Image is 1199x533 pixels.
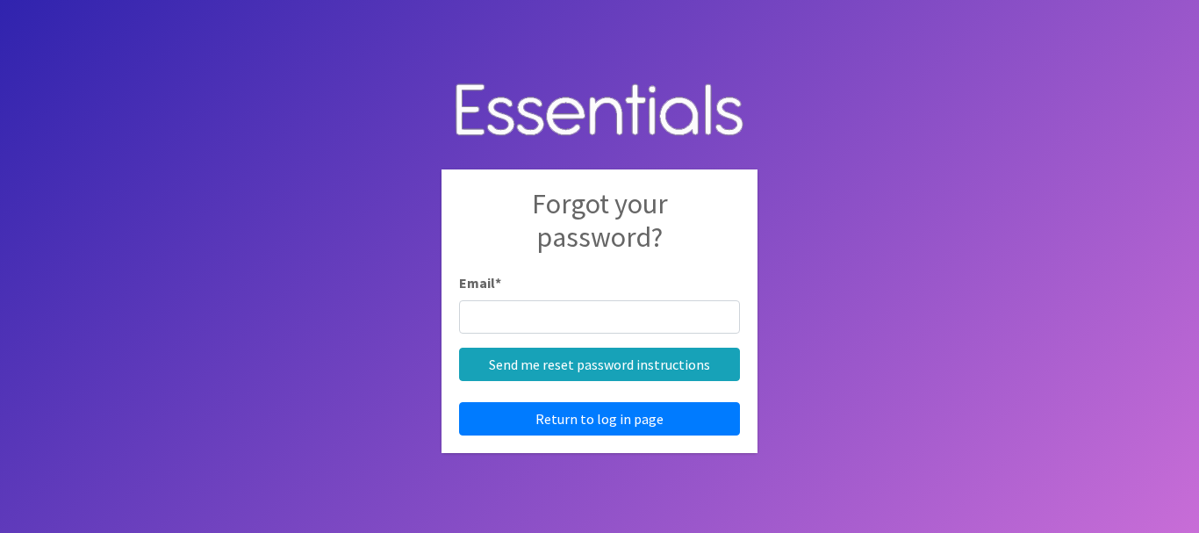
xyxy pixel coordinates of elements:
[459,348,740,381] input: Send me reset password instructions
[442,66,757,156] img: Human Essentials
[459,402,740,436] a: Return to log in page
[495,274,501,292] abbr: required
[459,187,740,272] h2: Forgot your password?
[459,272,501,293] label: Email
